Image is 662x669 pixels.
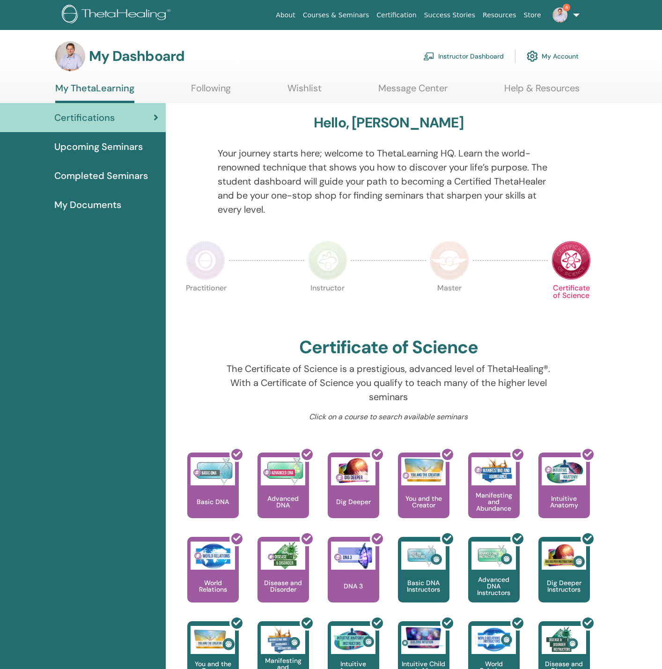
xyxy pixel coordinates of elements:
[378,82,448,101] a: Message Center
[471,542,516,570] img: Advanced DNA Instructors
[468,492,520,512] p: Manifesting and Abundance
[54,140,143,154] span: Upcoming Seminars
[420,7,479,24] a: Success Stories
[542,457,586,485] img: Intuitive Anatomy
[398,453,449,537] a: You and the Creator You and the Creator
[430,284,469,324] p: Master
[187,453,239,537] a: Basic DNA Basic DNA
[257,453,309,537] a: Advanced DNA Advanced DNA
[54,111,115,125] span: Certifications
[218,411,559,423] p: Click on a course to search available seminars
[55,82,134,103] a: My ThetaLearning
[430,241,469,280] img: Master
[299,337,478,358] h2: Certificate of Science
[471,457,516,485] img: Manifesting and Abundance
[468,576,520,596] p: Advanced DNA Instructors
[479,7,520,24] a: Resources
[552,7,567,22] img: default.jpg
[261,626,305,654] img: Manifesting and Abundance Instructors
[187,580,239,593] p: World Relations
[308,284,347,324] p: Instructor
[191,626,235,654] img: You and the Creator Instructors
[538,453,590,537] a: Intuitive Anatomy Intuitive Anatomy
[468,453,520,537] a: Manifesting and Abundance Manifesting and Abundance
[191,542,235,570] img: World Relations
[257,580,309,593] p: Disease and Disorder
[563,4,570,11] span: 4
[504,82,580,101] a: Help & Resources
[287,82,322,101] a: Wishlist
[191,82,231,101] a: Following
[398,580,449,593] p: Basic DNA Instructors
[218,146,559,216] p: Your journey starts here; welcome to ThetaLearning HQ. Learn the world-renowned technique that sh...
[538,537,590,621] a: Dig Deeper Instructors Dig Deeper Instructors
[62,5,174,26] img: logo.png
[261,457,305,485] img: Advanced DNA
[54,169,148,183] span: Completed Seminars
[186,284,225,324] p: Practitioner
[331,542,375,570] img: DNA 3
[527,46,579,67] a: My Account
[542,626,586,654] img: Disease and Disorder Instructors
[257,495,309,508] p: Advanced DNA
[331,457,375,485] img: Dig Deeper
[55,41,85,71] img: default.jpg
[552,284,591,324] p: Certificate of Science
[423,52,434,60] img: chalkboard-teacher.svg
[373,7,420,24] a: Certification
[401,457,446,483] img: You and the Creator
[314,114,463,131] h3: Hello, [PERSON_NAME]
[401,626,446,649] img: Intuitive Child In Me Instructors
[520,7,545,24] a: Store
[398,537,449,621] a: Basic DNA Instructors Basic DNA Instructors
[401,542,446,570] img: Basic DNA Instructors
[308,241,347,280] img: Instructor
[552,241,591,280] img: Certificate of Science
[423,46,504,67] a: Instructor Dashboard
[471,626,516,654] img: World Relations Instructors
[398,495,449,508] p: You and the Creator
[257,537,309,621] a: Disease and Disorder Disease and Disorder
[331,626,375,654] img: Intuitive Anatomy Instructors
[332,498,375,505] p: Dig Deeper
[527,48,538,64] img: cog.svg
[191,457,235,485] img: Basic DNA
[187,537,239,621] a: World Relations World Relations
[538,495,590,508] p: Intuitive Anatomy
[328,453,379,537] a: Dig Deeper Dig Deeper
[542,542,586,570] img: Dig Deeper Instructors
[186,241,225,280] img: Practitioner
[538,580,590,593] p: Dig Deeper Instructors
[89,48,184,65] h3: My Dashboard
[272,7,299,24] a: About
[261,542,305,570] img: Disease and Disorder
[218,362,559,404] p: The Certificate of Science is a prestigious, advanced level of ThetaHealing®. With a Certificate ...
[54,198,121,212] span: My Documents
[468,537,520,621] a: Advanced DNA Instructors Advanced DNA Instructors
[299,7,373,24] a: Courses & Seminars
[328,537,379,621] a: DNA 3 DNA 3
